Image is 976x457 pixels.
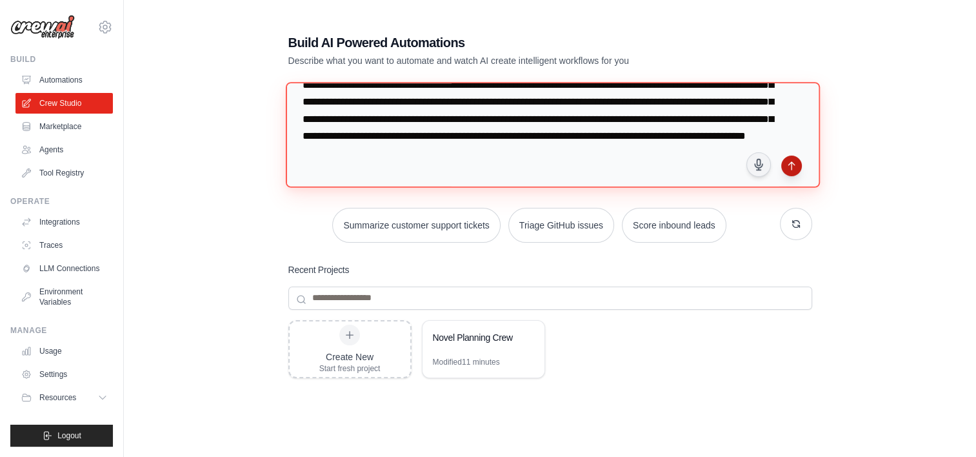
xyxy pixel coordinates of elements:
[15,258,113,279] a: LLM Connections
[288,34,722,52] h1: Build AI Powered Automations
[433,331,521,344] div: Novel Planning Crew
[15,281,113,312] a: Environment Variables
[433,357,500,367] div: Modified 11 minutes
[288,54,722,67] p: Describe what you want to automate and watch AI create intelligent workflows for you
[10,54,113,65] div: Build
[15,139,113,160] a: Agents
[508,208,614,243] button: Triage GitHub issues
[57,431,81,441] span: Logout
[15,93,113,114] a: Crew Studio
[15,364,113,385] a: Settings
[10,15,75,39] img: Logo
[10,325,113,336] div: Manage
[746,152,771,177] button: Click to speak your automation idea
[10,425,113,447] button: Logout
[622,208,726,243] button: Score inbound leads
[15,163,113,183] a: Tool Registry
[15,235,113,256] a: Traces
[780,208,812,240] button: Get new suggestions
[15,387,113,408] button: Resources
[288,263,350,276] h3: Recent Projects
[10,196,113,207] div: Operate
[15,116,113,137] a: Marketplace
[39,392,76,403] span: Resources
[332,208,500,243] button: Summarize customer support tickets
[15,212,113,232] a: Integrations
[15,341,113,361] a: Usage
[911,395,976,457] iframe: Chat Widget
[319,350,381,363] div: Create New
[319,363,381,374] div: Start fresh project
[15,70,113,90] a: Automations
